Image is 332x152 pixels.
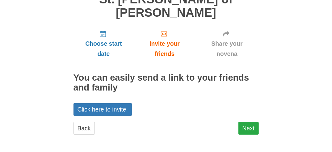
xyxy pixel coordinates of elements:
[74,25,134,62] a: Choose start date
[238,122,259,135] a: Next
[74,103,132,116] a: Click here to invite.
[80,39,128,59] span: Choose start date
[74,73,259,93] h2: You can easily send a link to your friends and family
[202,39,253,59] span: Share your novena
[140,39,189,59] span: Invite your friends
[195,25,259,62] a: Share your novena
[74,122,95,135] a: Back
[134,25,195,62] a: Invite your friends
